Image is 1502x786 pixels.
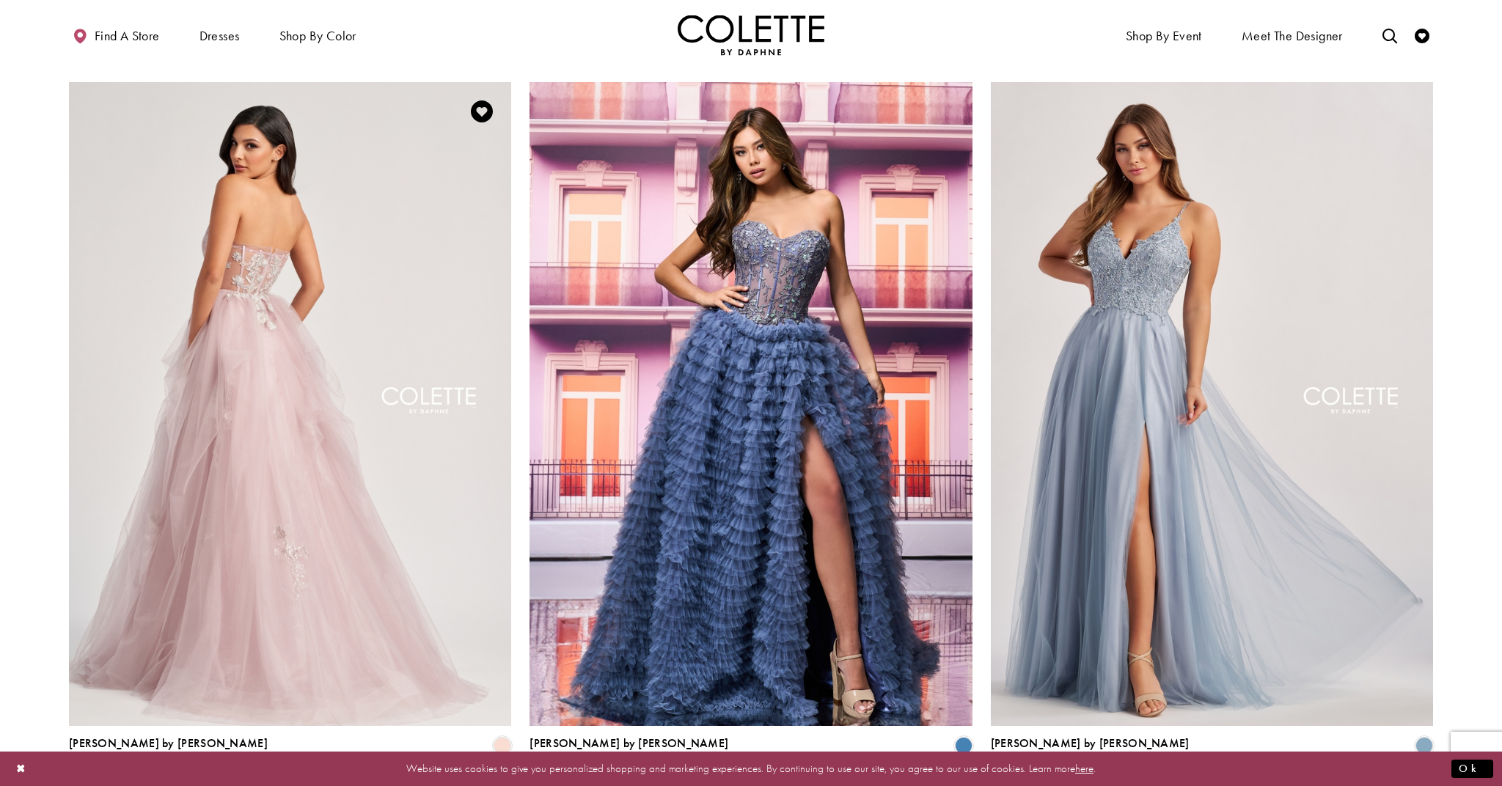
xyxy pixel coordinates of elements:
a: Find a store [69,15,163,55]
span: Shop By Event [1122,15,1206,55]
span: Shop by color [276,15,360,55]
a: Visit Home Page [678,15,824,55]
div: Colette by Daphne Style No. CL8170 [530,737,728,768]
div: Colette by Daphne Style No. CL8120 [69,737,268,768]
a: Visit Colette by Daphne Style No. CL8120 Page [69,82,511,726]
button: Submit Dialog [1451,760,1493,778]
span: Meet the designer [1242,29,1343,43]
p: Website uses cookies to give you personalized shopping and marketing experiences. By continuing t... [106,759,1396,779]
button: Close Dialog [9,756,34,782]
span: Shop by color [279,29,356,43]
span: [PERSON_NAME] by [PERSON_NAME] [530,735,728,751]
img: Colette by Daphne [678,15,824,55]
a: Meet the designer [1238,15,1347,55]
i: Blush [494,737,511,754]
i: Dusty Blue [1415,737,1433,754]
a: Add to Wishlist [466,96,497,127]
span: [PERSON_NAME] by [PERSON_NAME] [991,735,1190,751]
a: Toggle search [1379,15,1401,55]
span: Dresses [199,29,240,43]
span: [PERSON_NAME] by [PERSON_NAME] [69,735,268,751]
span: Dresses [196,15,243,55]
i: Steel Blue [955,737,972,754]
div: Colette by Daphne Style No. CL8190 [991,737,1190,768]
span: Find a store [95,29,160,43]
a: here [1075,761,1093,776]
a: Visit Colette by Daphne Style No. CL8190 Page [991,82,1433,726]
a: Visit Colette by Daphne Style No. CL8170 Page [530,82,972,726]
a: Check Wishlist [1411,15,1433,55]
span: Shop By Event [1126,29,1202,43]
